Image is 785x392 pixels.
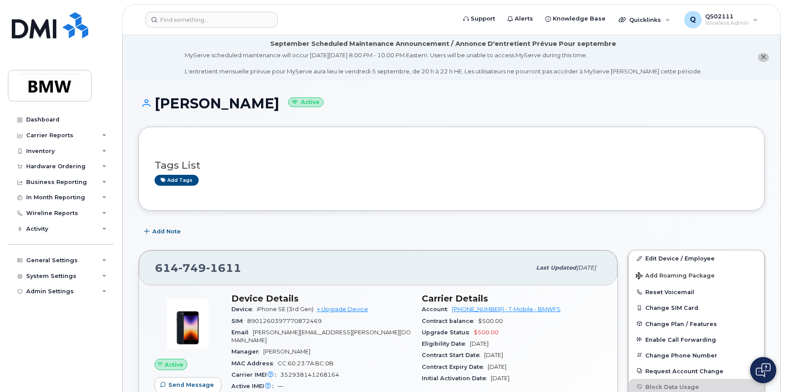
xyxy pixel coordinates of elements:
span: Initial Activation Date [422,375,491,382]
span: Contract Expiry Date [422,364,488,370]
div: September Scheduled Maintenance Announcement / Annonce D'entretient Prévue Pour septembre [270,39,616,49]
button: close notification [758,53,769,62]
span: [DATE] [576,264,596,271]
a: Edit Device / Employee [629,250,764,266]
span: Email [231,329,253,336]
span: 8901260397770872469 [247,318,322,324]
span: Add Roaming Package [636,272,715,281]
button: Change SIM Card [629,300,764,316]
span: [DATE] [484,352,503,358]
span: Eligibility Date [422,340,470,347]
span: [PERSON_NAME][EMAIL_ADDRESS][PERSON_NAME][DOMAIN_NAME] [231,329,411,343]
button: Request Account Change [629,363,764,379]
button: Add Note [138,224,188,239]
span: Enable Call Forwarding [645,336,716,343]
span: Device [231,306,257,312]
h3: Carrier Details [422,293,602,304]
span: Manager [231,348,263,355]
a: [PHONE_NUMBER] - T-Mobile - BMWFS [452,306,561,312]
span: 352938141268164 [280,371,339,378]
span: — [278,383,283,389]
span: [PERSON_NAME] [263,348,310,355]
span: Upgrade Status [422,329,474,336]
h1: [PERSON_NAME] [138,96,764,111]
small: Active [288,97,324,108]
a: + Upgrade Device [317,306,368,312]
a: Add tags [155,175,199,186]
span: 614 [155,261,241,274]
span: $500.00 [474,329,499,336]
img: Open chat [756,363,771,377]
span: iPhone SE (3rd Gen) [257,306,313,312]
button: Reset Voicemail [629,284,764,300]
span: [DATE] [488,364,506,370]
span: [DATE] [491,375,510,382]
span: [DATE] [470,340,489,347]
button: Enable Call Forwarding [629,332,764,347]
span: Active IMEI [231,383,278,389]
h3: Device Details [231,293,411,304]
span: 1611 [206,261,241,274]
span: Last updated [536,264,576,271]
span: Carrier IMEI [231,371,280,378]
div: MyServe scheduled maintenance will occur [DATE][DATE] 8:00 PM - 10:00 PM Eastern. Users will be u... [185,51,702,76]
span: CC:60:23:7A:BC:0B [278,360,334,367]
img: image20231002-3703462-1angbar.jpeg [162,298,214,350]
span: 749 [179,261,206,274]
span: $500.00 [478,318,503,324]
span: SIM [231,318,247,324]
span: Account [422,306,452,312]
span: Contract balance [422,318,478,324]
span: Add Note [152,227,181,236]
span: Send Message [169,381,214,389]
button: Change Phone Number [629,347,764,363]
span: MAC Address [231,360,278,367]
span: Active [165,361,183,369]
h3: Tags List [155,160,748,171]
span: Contract Start Date [422,352,484,358]
button: Change Plan / Features [629,316,764,332]
span: Change Plan / Features [645,320,717,327]
button: Add Roaming Package [629,266,764,284]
